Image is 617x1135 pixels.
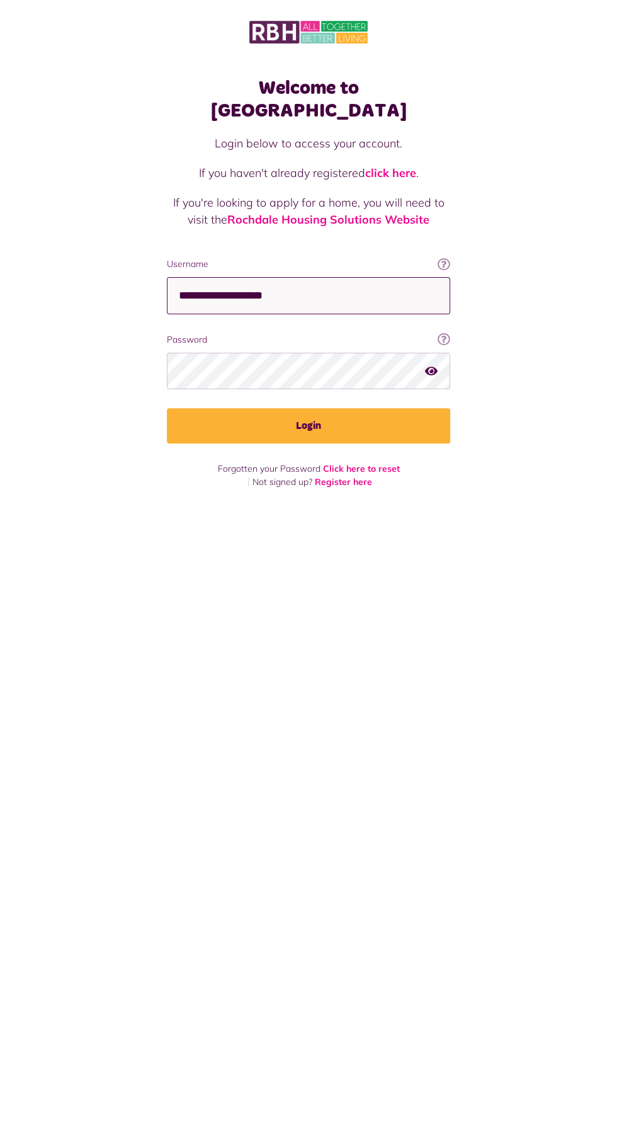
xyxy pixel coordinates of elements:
span: Not signed up? [252,476,312,488]
label: Password [167,333,450,346]
label: Username [167,258,450,271]
button: Login [167,408,450,443]
a: Rochdale Housing Solutions Website [227,212,429,227]
h1: Welcome to [GEOGRAPHIC_DATA] [167,77,450,122]
img: MyRBH [249,19,368,45]
p: If you're looking to apply for a home, you will need to visit the [167,194,450,228]
a: Click here to reset [323,463,400,474]
a: Register here [315,476,372,488]
p: If you haven't already registered . [167,164,450,181]
p: Login below to access your account. [167,135,450,152]
a: click here [365,166,416,180]
span: Forgotten your Password [218,463,320,474]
